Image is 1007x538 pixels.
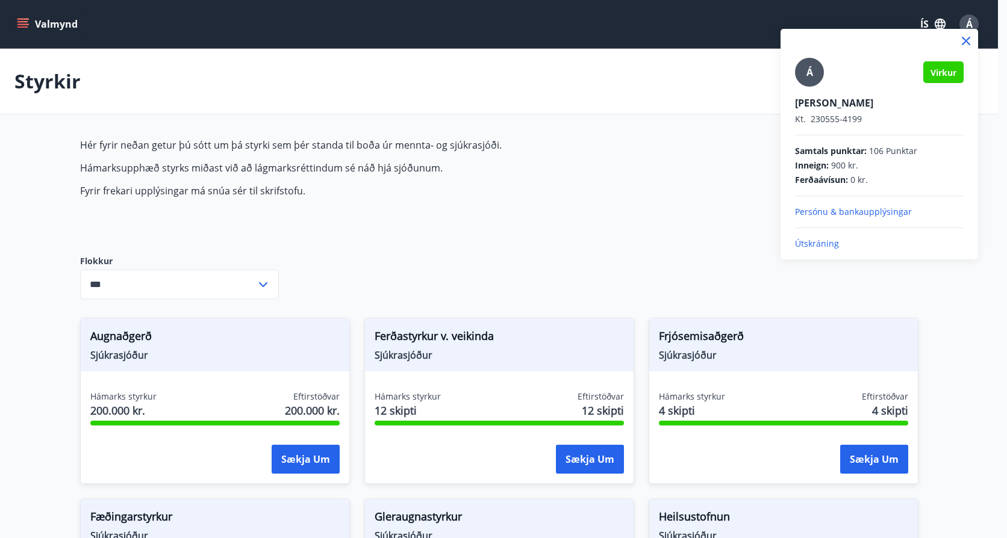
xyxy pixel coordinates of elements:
span: Virkur [931,67,956,78]
span: Ferðaávísun : [795,174,848,186]
span: Á [806,66,813,79]
p: [PERSON_NAME] [795,96,964,110]
p: 230555-4199 [795,113,964,125]
span: Inneign : [795,159,829,172]
span: 0 kr. [850,174,868,186]
p: Útskráning [795,238,964,250]
span: 900 kr. [831,159,858,172]
span: Samtals punktar : [795,145,867,157]
p: Persónu & bankaupplýsingar [795,206,964,218]
span: Kt. [795,113,806,125]
span: 106 Punktar [869,145,917,157]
